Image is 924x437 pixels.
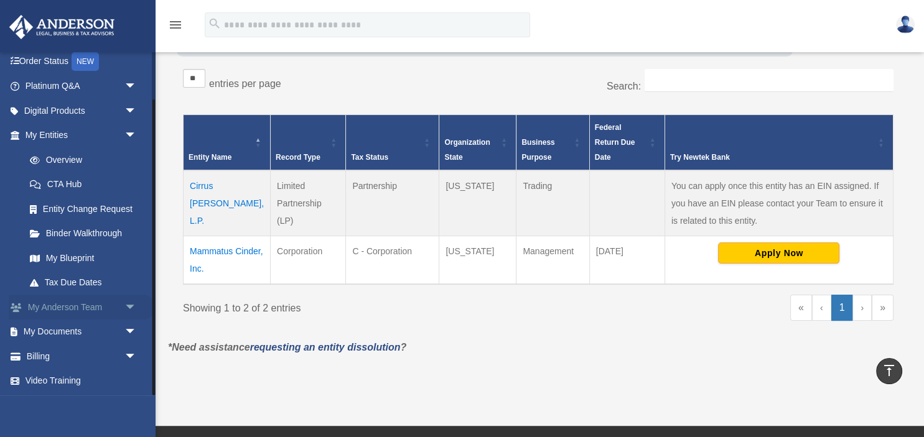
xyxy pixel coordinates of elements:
[439,236,516,285] td: [US_STATE]
[9,48,156,74] a: Order StatusNEW
[607,81,641,91] label: Search:
[439,115,516,171] th: Organization State: Activate to sort
[17,172,149,197] a: CTA Hub
[346,170,439,236] td: Partnership
[444,138,490,162] span: Organization State
[9,123,149,148] a: My Entitiesarrow_drop_down
[589,236,665,285] td: [DATE]
[124,74,149,99] span: arrow_drop_down
[124,295,149,320] span: arrow_drop_down
[589,115,665,171] th: Federal Return Due Date: Activate to sort
[189,153,231,162] span: Entity Name
[790,295,812,321] a: First
[876,358,902,384] a: vertical_align_top
[276,153,320,162] span: Record Type
[718,242,839,264] button: Apply Now
[9,344,156,369] a: Billingarrow_drop_down
[872,295,894,321] a: Last
[17,147,143,172] a: Overview
[521,138,554,162] span: Business Purpose
[882,363,897,378] i: vertical_align_top
[6,15,118,39] img: Anderson Advisors Platinum Portal
[516,115,589,171] th: Business Purpose: Activate to sort
[595,123,635,162] span: Federal Return Due Date
[168,342,406,352] em: *Need assistance ?
[168,22,183,32] a: menu
[17,196,149,221] a: Entity Change Request
[17,270,149,295] a: Tax Due Dates
[168,17,183,32] i: menu
[184,170,271,236] td: Cirrus [PERSON_NAME], L.P.
[17,246,149,270] a: My Blueprint
[271,115,346,171] th: Record Type: Activate to sort
[184,236,271,285] td: Mammatus Cinder, Inc.
[812,295,831,321] a: Previous
[439,170,516,236] td: [US_STATE]
[9,369,156,393] a: Video Training
[351,153,388,162] span: Tax Status
[183,295,529,317] div: Showing 1 to 2 of 2 entries
[124,98,149,124] span: arrow_drop_down
[271,236,346,285] td: Corporation
[208,17,222,30] i: search
[17,221,149,246] a: Binder Walkthrough
[209,78,281,89] label: entries per page
[516,236,589,285] td: Management
[346,236,439,285] td: C - Corporation
[124,123,149,149] span: arrow_drop_down
[9,320,156,344] a: My Documentsarrow_drop_down
[346,115,439,171] th: Tax Status: Activate to sort
[184,115,271,171] th: Entity Name: Activate to invert sorting
[831,295,853,321] a: 1
[250,342,401,352] a: requesting an entity dissolution
[516,170,589,236] td: Trading
[670,150,874,165] div: Try Newtek Bank
[665,115,893,171] th: Try Newtek Bank : Activate to sort
[896,16,915,34] img: User Pic
[271,170,346,236] td: Limited Partnership (LP)
[852,295,872,321] a: Next
[665,170,893,236] td: You can apply once this entity has an EIN assigned. If you have an EIN please contact your Team t...
[9,74,156,99] a: Platinum Q&Aarrow_drop_down
[124,344,149,369] span: arrow_drop_down
[9,295,156,320] a: My Anderson Teamarrow_drop_down
[124,320,149,345] span: arrow_drop_down
[9,98,156,123] a: Digital Productsarrow_drop_down
[72,52,99,71] div: NEW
